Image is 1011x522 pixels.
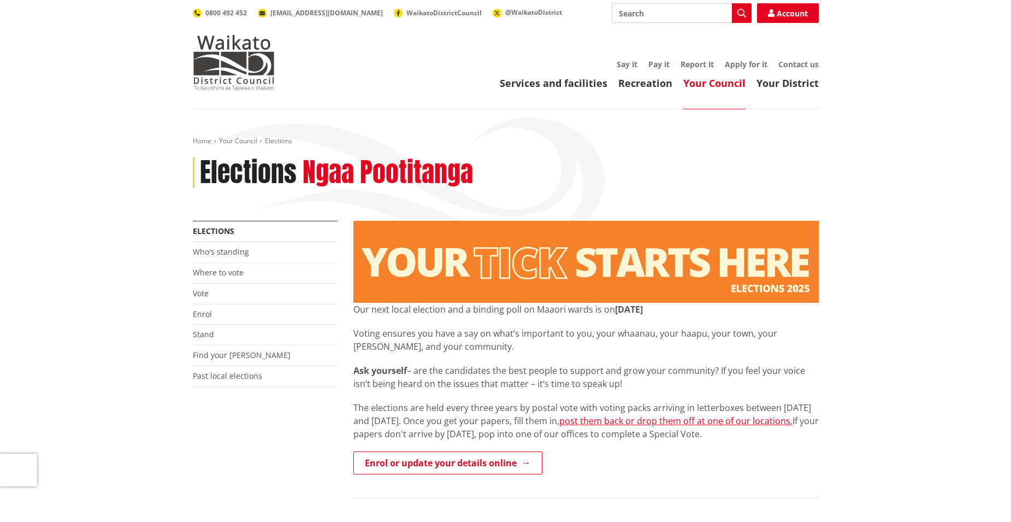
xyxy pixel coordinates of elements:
span: 0800 492 452 [205,8,247,17]
a: Enrol [193,309,212,319]
p: Our next local election and a binding poll on Maaori wards is on [353,303,819,316]
a: @WaikatoDistrict [493,8,562,17]
a: post them back or drop them off at one of our locations. [559,415,793,427]
a: Vote [193,288,209,298]
a: [EMAIL_ADDRESS][DOMAIN_NAME] [258,8,383,17]
a: Say it [617,59,637,69]
a: Pay it [648,59,670,69]
h1: Elections [200,157,297,189]
strong: [DATE] [615,303,643,315]
span: Elections [265,136,292,145]
a: Find your [PERSON_NAME] [193,350,291,360]
a: Who's standing [193,247,249,257]
a: Apply for it [725,59,767,69]
img: Waikato District Council - Te Kaunihera aa Takiwaa o Waikato [193,35,275,90]
a: Your District [756,77,819,90]
a: Elections [193,226,234,236]
img: Elections - Website banner [353,221,819,303]
a: Contact us [778,59,819,69]
span: [EMAIL_ADDRESS][DOMAIN_NAME] [270,8,383,17]
input: Search input [612,3,752,23]
a: Where to vote [193,267,244,278]
p: – are the candidates the best people to support and grow your community? If you feel your voice i... [353,364,819,390]
strong: Ask yourself [353,365,407,377]
a: Your Council [219,136,257,145]
a: 0800 492 452 [193,8,247,17]
p: Voting ensures you have a say on what’s important to you, your whaanau, your haapu, your town, yo... [353,327,819,353]
a: Home [193,136,211,145]
a: Recreation [618,77,672,90]
p: The elections are held every three years by postal vote with voting packs arriving in letterboxes... [353,401,819,441]
a: Services and facilities [500,77,607,90]
h2: Ngaa Pootitanga [303,157,473,189]
a: Enrol or update your details online [353,451,542,474]
span: WaikatoDistrictCouncil [406,8,482,17]
a: Account [757,3,819,23]
a: WaikatoDistrictCouncil [394,8,482,17]
a: Your Council [683,77,746,90]
a: Report it [681,59,714,69]
a: Past local elections [193,371,262,381]
span: @WaikatoDistrict [505,8,562,17]
a: Stand [193,329,214,339]
nav: breadcrumb [193,137,819,146]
